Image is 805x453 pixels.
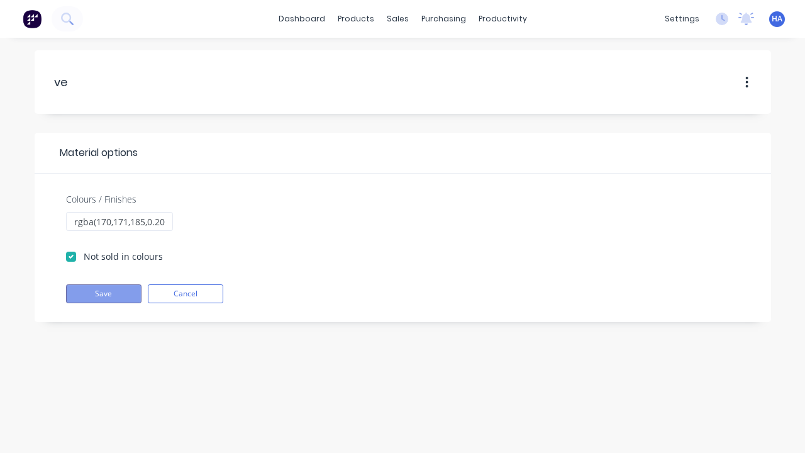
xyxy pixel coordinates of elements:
[23,9,42,28] img: Factory
[415,9,472,28] div: purchasing
[331,9,380,28] div: products
[84,250,163,263] label: Not sold in colours
[53,145,138,160] span: Material options
[658,9,706,28] div: settings
[772,13,782,25] span: HA
[66,212,173,231] input: Add new colour
[148,284,223,303] button: Cancel
[66,284,142,303] button: Save
[472,9,533,28] div: productivity
[380,9,415,28] div: sales
[54,74,223,91] input: Material name
[272,9,331,28] a: dashboard
[66,193,136,206] label: Colours / Finishes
